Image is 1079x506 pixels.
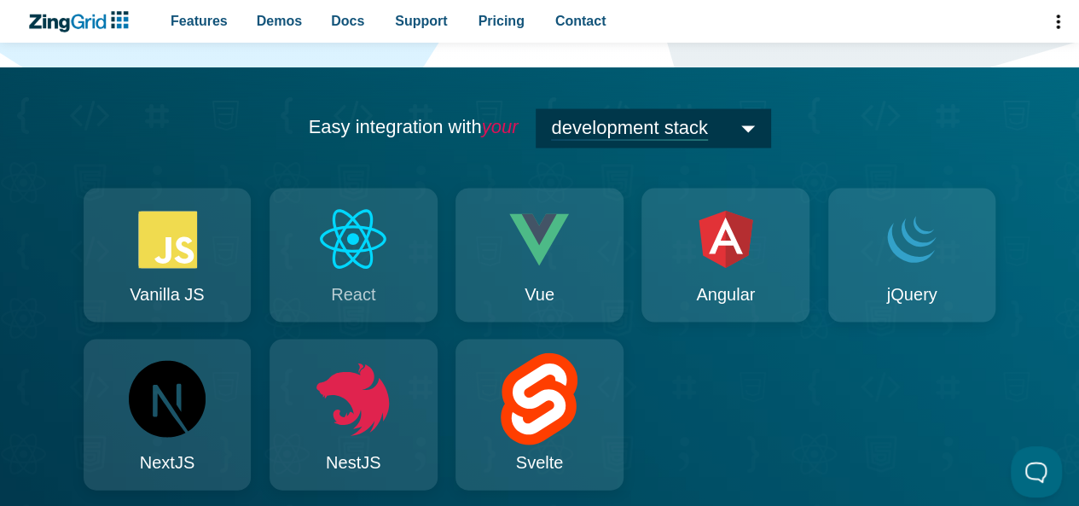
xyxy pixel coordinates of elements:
span: Contact [555,9,606,32]
a: jQuery [828,188,996,322]
span: Svelte [516,447,564,476]
span: Vanilla JS [130,279,204,308]
span: NextJS [140,447,194,476]
span: Easy integration with [309,116,519,137]
span: Support [395,9,447,32]
em: your [482,116,519,137]
a: React [270,188,438,322]
span: Angular [696,279,755,308]
span: Docs [331,9,364,32]
iframe: Toggle Customer Support [1011,446,1062,497]
a: Vue [455,188,624,322]
a: Vanilla JS [84,188,252,322]
a: Angular [641,188,809,322]
a: Svelte [455,339,624,490]
span: Features [171,9,228,32]
span: Demos [257,9,302,32]
a: ZingChart Logo. Click to return to the homepage [27,11,137,32]
span: NestJS [326,447,380,476]
span: jQuery [887,279,937,308]
span: React [331,279,375,308]
a: NestJS [270,339,438,490]
span: Vue [525,279,554,308]
a: NextJS [84,339,252,490]
span: Pricing [479,9,525,32]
